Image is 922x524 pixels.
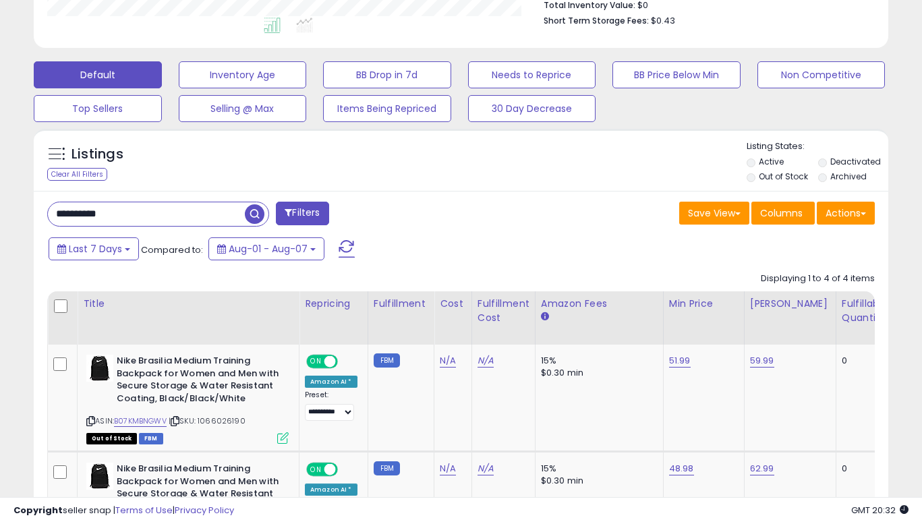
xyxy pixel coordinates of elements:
div: seller snap | | [13,504,234,517]
a: N/A [440,354,456,368]
img: 31UPDBorvDL._SL40_.jpg [86,355,113,382]
small: FBM [374,353,400,368]
div: Cost [440,297,466,311]
div: Fulfillable Quantity [842,297,888,325]
div: $0.30 min [541,367,653,379]
span: Columns [760,206,803,220]
button: Inventory Age [179,61,307,88]
button: Actions [817,202,875,225]
a: Terms of Use [115,504,173,517]
span: Last 7 Days [69,242,122,256]
a: Privacy Policy [175,504,234,517]
span: $0.43 [651,14,675,27]
label: Deactivated [830,156,881,167]
span: ON [308,464,324,475]
span: ON [308,356,324,368]
button: Selling @ Max [179,95,307,122]
strong: Copyright [13,504,63,517]
b: Nike Brasilia Medium Training Backpack for Women and Men with Secure Storage & Water Resistant Co... [117,463,281,516]
div: Repricing [305,297,362,311]
div: 0 [842,463,884,475]
button: Needs to Reprice [468,61,596,88]
a: 48.98 [669,462,694,475]
small: Amazon Fees. [541,311,549,323]
div: Clear All Filters [47,168,107,181]
div: [PERSON_NAME] [750,297,830,311]
div: Title [83,297,293,311]
b: Nike Brasilia Medium Training Backpack for Women and Men with Secure Storage & Water Resistant Co... [117,355,281,408]
div: 0 [842,355,884,367]
div: Amazon AI * [305,376,357,388]
button: Items Being Repriced [323,95,451,122]
a: N/A [478,462,494,475]
button: BB Price Below Min [612,61,741,88]
button: Aug-01 - Aug-07 [208,237,324,260]
div: ASIN: [86,355,289,442]
div: Min Price [669,297,739,311]
span: | SKU: 1066026190 [169,415,246,426]
button: Non Competitive [757,61,886,88]
span: 2025-08-16 20:32 GMT [851,504,909,517]
button: Last 7 Days [49,237,139,260]
button: 30 Day Decrease [468,95,596,122]
div: Amazon AI * [305,484,357,496]
div: Fulfillment Cost [478,297,529,325]
a: 51.99 [669,354,691,368]
button: Default [34,61,162,88]
a: 62.99 [750,462,774,475]
small: FBM [374,461,400,475]
h5: Listings [71,145,123,164]
button: BB Drop in 7d [323,61,451,88]
button: Filters [276,202,328,225]
label: Active [759,156,784,167]
label: Out of Stock [759,171,808,182]
button: Top Sellers [34,95,162,122]
div: $0.30 min [541,475,653,487]
label: Archived [830,171,867,182]
div: Amazon Fees [541,297,658,311]
div: 15% [541,355,653,367]
button: Columns [751,202,815,225]
a: N/A [440,462,456,475]
a: B07KMBNGWV [114,415,167,427]
span: Compared to: [141,243,203,256]
a: 59.99 [750,354,774,368]
span: All listings that are currently out of stock and unavailable for purchase on Amazon [86,433,137,444]
span: Aug-01 - Aug-07 [229,242,308,256]
b: Short Term Storage Fees: [544,15,649,26]
a: N/A [478,354,494,368]
div: Preset: [305,390,357,421]
p: Listing States: [747,140,888,153]
div: 15% [541,463,653,475]
div: Fulfillment [374,297,428,311]
button: Save View [679,202,749,225]
span: OFF [336,356,357,368]
div: Displaying 1 to 4 of 4 items [761,272,875,285]
span: OFF [336,464,357,475]
span: FBM [139,433,163,444]
img: 31UPDBorvDL._SL40_.jpg [86,463,113,490]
